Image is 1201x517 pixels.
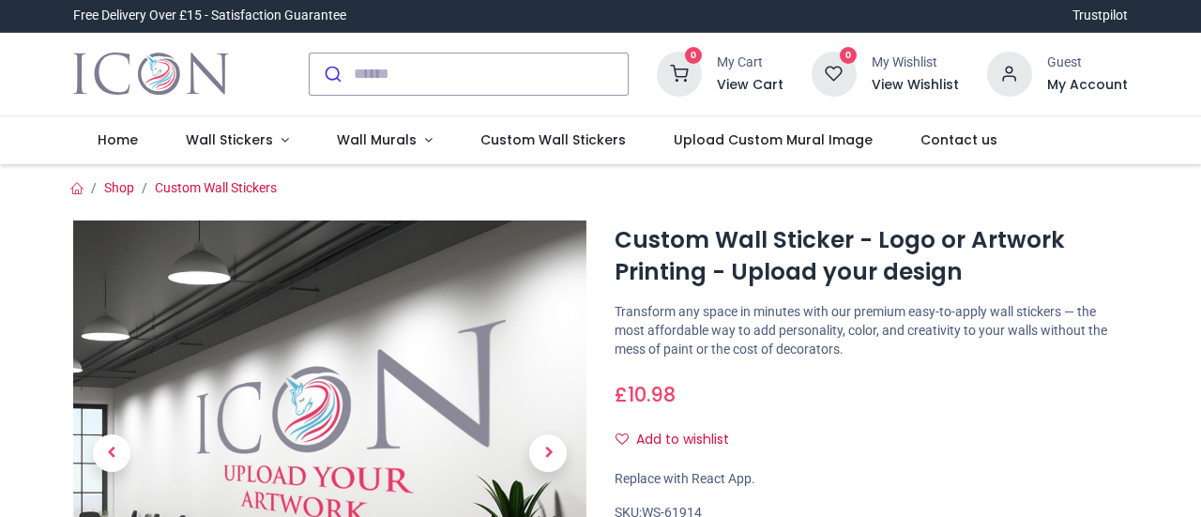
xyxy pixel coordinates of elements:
span: Home [98,130,138,149]
span: Upload Custom Mural Image [674,130,873,149]
h1: Custom Wall Sticker - Logo or Artwork Printing - Upload your design [615,224,1128,289]
i: Add to wishlist [616,433,629,446]
a: My Account [1047,76,1128,95]
span: Previous [93,434,130,472]
div: My Wishlist [872,53,959,72]
span: 10.98 [628,381,676,408]
img: Icon Wall Stickers [73,48,228,100]
p: Transform any space in minutes with our premium easy-to-apply wall stickers — the most affordable... [615,303,1128,358]
sup: 0 [685,47,703,65]
a: 0 [812,65,857,80]
a: Trustpilot [1072,7,1128,25]
span: Wall Stickers [186,130,273,149]
a: View Wishlist [872,76,959,95]
a: View Cart [717,76,783,95]
span: Custom Wall Stickers [480,130,626,149]
a: Wall Stickers [162,116,313,165]
div: Free Delivery Over £15 - Satisfaction Guarantee [73,7,346,25]
a: Custom Wall Stickers [155,180,277,195]
span: Next [529,434,567,472]
span: Contact us [920,130,997,149]
div: My Cart [717,53,783,72]
div: Replace with React App. [615,470,1128,489]
div: Guest [1047,53,1128,72]
span: Wall Murals [337,130,417,149]
a: 0 [657,65,702,80]
button: Add to wishlistAdd to wishlist [615,424,745,456]
a: Shop [104,180,134,195]
span: £ [615,381,676,408]
a: Logo of Icon Wall Stickers [73,48,228,100]
a: Wall Murals [312,116,456,165]
sup: 0 [840,47,858,65]
button: Submit [310,53,354,95]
